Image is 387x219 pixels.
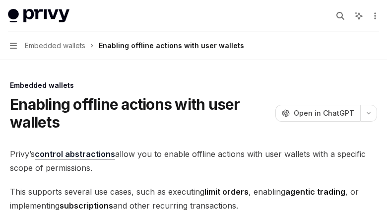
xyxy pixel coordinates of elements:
a: control abstractions [35,149,115,159]
strong: limit orders [204,187,249,197]
span: Embedded wallets [25,40,85,52]
button: More actions [369,9,379,23]
span: This supports several use cases, such as executing , enabling , or implementing and other recurri... [10,185,377,213]
div: Embedded wallets [10,80,377,90]
div: Enabling offline actions with user wallets [99,40,244,52]
img: light logo [8,9,69,23]
span: Privy’s allow you to enable offline actions with user wallets with a specific scope of permissions. [10,147,377,175]
button: Open in ChatGPT [275,105,360,122]
strong: subscriptions [60,201,113,211]
strong: agentic trading [285,187,345,197]
h1: Enabling offline actions with user wallets [10,95,271,131]
span: Open in ChatGPT [294,108,354,118]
